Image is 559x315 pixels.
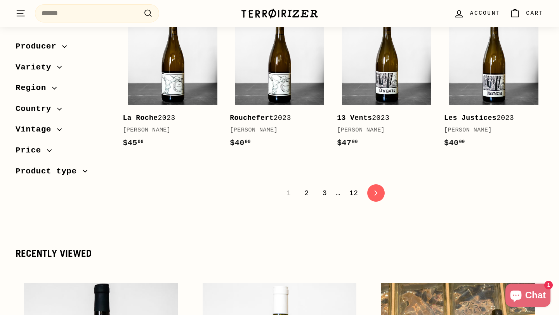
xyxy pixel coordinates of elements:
span: $45 [123,138,144,147]
div: [PERSON_NAME] [337,126,429,135]
span: $40 [444,138,465,147]
a: Rouchefert2023[PERSON_NAME] [230,10,329,157]
span: Account [470,9,500,17]
span: … [336,190,340,197]
div: [PERSON_NAME] [444,126,536,135]
a: 13 Vents2023[PERSON_NAME] [337,10,436,157]
div: [PERSON_NAME] [230,126,321,135]
a: 2 [300,187,313,200]
button: Product type [16,163,110,184]
sup: 00 [352,139,358,145]
sup: 00 [459,139,465,145]
div: 2023 [444,112,536,124]
div: 2023 [337,112,429,124]
inbox-online-store-chat: Shopify online store chat [503,284,553,309]
span: Price [16,144,47,157]
sup: 00 [138,139,144,145]
div: [PERSON_NAME] [123,126,214,135]
div: Recently viewed [16,248,543,259]
span: 1 [282,187,295,200]
button: Region [16,80,110,100]
div: 2023 [123,112,214,124]
a: Cart [505,2,548,25]
span: $47 [337,138,358,147]
a: Account [449,2,505,25]
a: La Roche2023[PERSON_NAME] [123,10,222,157]
button: Vintage [16,121,110,142]
span: $40 [230,138,251,147]
button: Producer [16,38,110,59]
span: Producer [16,40,62,53]
span: Country [16,102,57,116]
div: 2023 [230,112,321,124]
a: 12 [345,187,363,200]
b: La Roche [123,114,158,122]
span: Region [16,81,52,95]
span: Product type [16,165,83,178]
b: 13 Vents [337,114,372,122]
b: Les Justices [444,114,497,122]
sup: 00 [245,139,251,145]
button: Price [16,142,110,163]
span: Variety [16,61,57,74]
span: Cart [526,9,543,17]
a: Les Justices2023[PERSON_NAME] [444,10,543,157]
button: Country [16,100,110,121]
span: Vintage [16,123,57,136]
button: Variety [16,59,110,80]
a: 3 [318,187,332,200]
b: Rouchefert [230,114,274,122]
